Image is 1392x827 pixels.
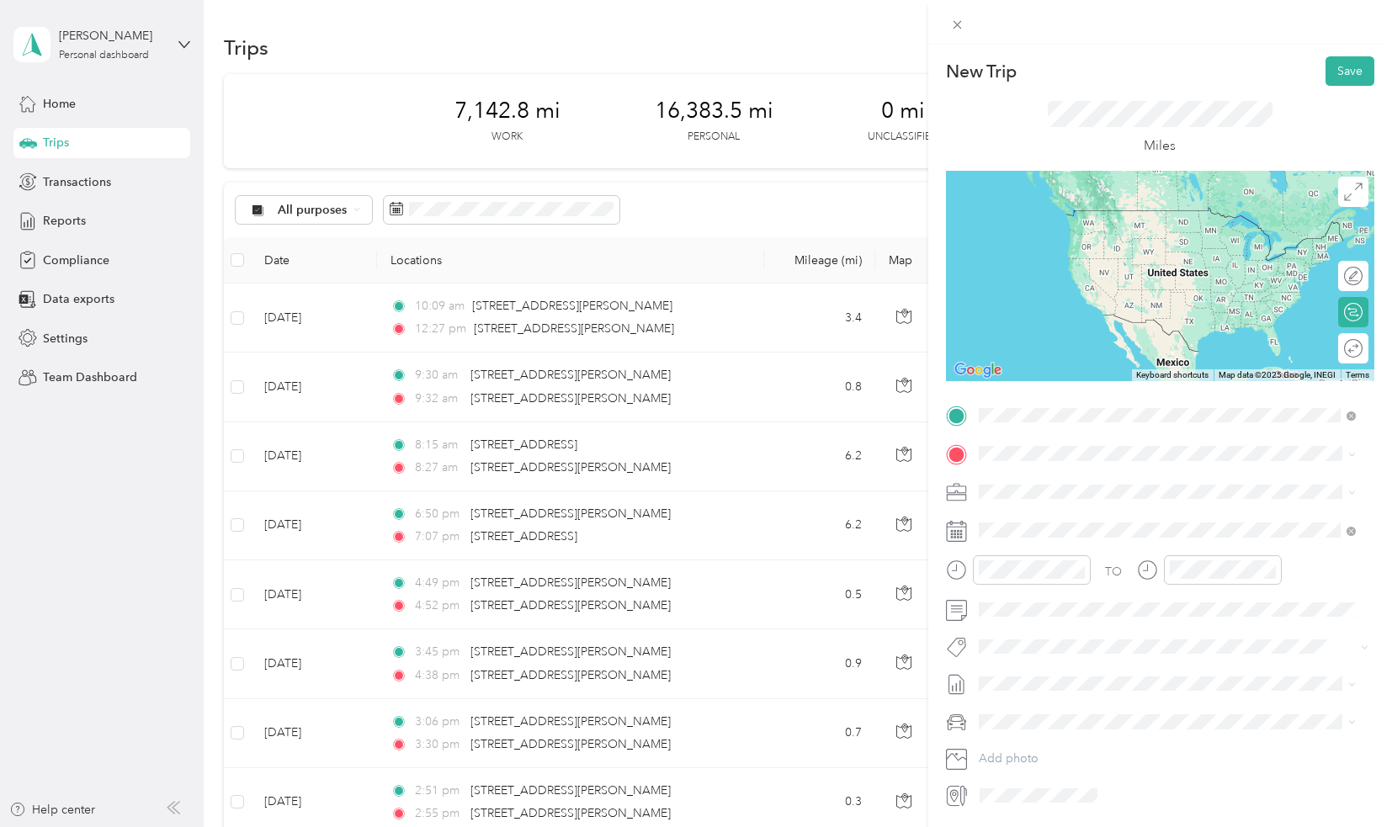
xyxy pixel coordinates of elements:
[950,359,1006,381] img: Google
[1219,370,1336,379] span: Map data ©2025 Google, INEGI
[950,359,1006,381] a: Open this area in Google Maps (opens a new window)
[973,747,1374,771] button: Add photo
[1136,369,1209,381] button: Keyboard shortcuts
[1298,733,1392,827] iframe: Everlance-gr Chat Button Frame
[946,60,1017,83] p: New Trip
[1144,135,1176,156] p: Miles
[1326,56,1374,86] button: Save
